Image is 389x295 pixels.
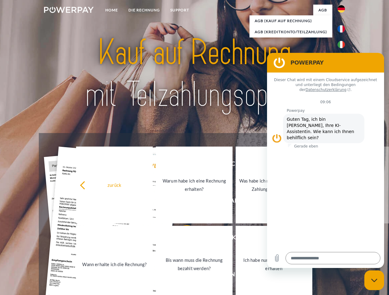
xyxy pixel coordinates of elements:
[59,29,330,118] img: title-powerpay_de.svg
[338,5,345,13] img: de
[123,5,165,16] a: DIE RECHNUNG
[249,15,332,26] a: AGB (Kauf auf Rechnung)
[80,181,149,189] div: zurück
[267,53,384,268] iframe: Messaging-Fenster
[100,5,123,16] a: Home
[239,256,309,273] div: Ich habe nur eine Teillieferung erhalten
[160,256,229,273] div: Bis wann muss die Rechnung bezahlt werden?
[44,7,94,13] img: logo-powerpay-white.svg
[313,5,332,16] a: agb
[338,41,345,48] img: it
[236,147,312,223] a: Was habe ich noch offen, ist meine Zahlung eingegangen?
[239,177,309,193] div: Was habe ich noch offen, ist meine Zahlung eingegangen?
[165,5,194,16] a: SUPPORT
[249,26,332,37] a: AGB (Kreditkonto/Teilzahlung)
[160,177,229,193] div: Warum habe ich eine Rechnung erhalten?
[80,260,149,268] div: Wann erhalte ich die Rechnung?
[364,270,384,290] iframe: Schaltfläche zum Öffnen des Messaging-Fensters; Konversation läuft
[338,25,345,33] img: fr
